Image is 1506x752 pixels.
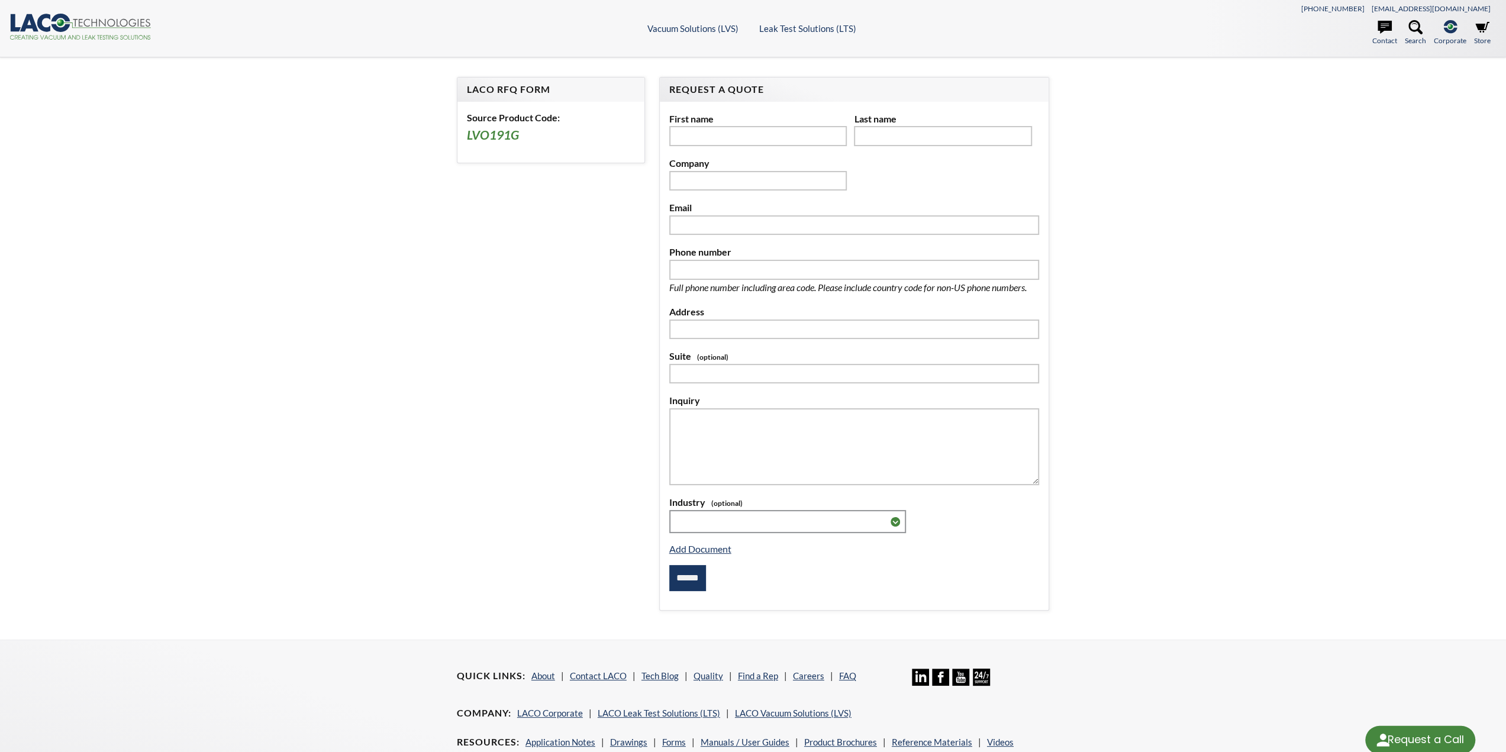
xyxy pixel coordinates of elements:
[854,111,1032,127] label: Last name
[669,244,1040,260] label: Phone number
[1474,20,1491,46] a: Store
[570,670,627,681] a: Contact LACO
[1434,35,1466,46] span: Corporate
[467,83,635,96] h4: LACO RFQ Form
[669,348,1040,364] label: Suite
[457,670,525,682] h4: Quick Links
[669,304,1040,319] label: Address
[531,670,555,681] a: About
[669,280,1040,295] p: Full phone number including area code. Please include country code for non-US phone numbers.
[598,708,720,718] a: LACO Leak Test Solutions (LTS)
[457,707,511,719] h4: Company
[669,543,731,554] a: Add Document
[525,737,595,747] a: Application Notes
[804,737,877,747] a: Product Brochures
[892,737,972,747] a: Reference Materials
[517,708,583,718] a: LACO Corporate
[647,23,739,34] a: Vacuum Solutions (LVS)
[1372,20,1397,46] a: Contact
[1373,731,1392,750] img: round button
[987,737,1014,747] a: Videos
[669,200,1040,215] label: Email
[669,111,847,127] label: First name
[669,495,1040,510] label: Industry
[662,737,686,747] a: Forms
[973,677,990,688] a: 24/7 Support
[1405,20,1426,46] a: Search
[793,670,824,681] a: Careers
[669,83,1040,96] h4: Request A Quote
[694,670,723,681] a: Quality
[1301,4,1365,13] a: [PHONE_NUMBER]
[669,393,1040,408] label: Inquiry
[457,736,520,748] h4: Resources
[467,112,560,123] b: Source Product Code:
[641,670,679,681] a: Tech Blog
[701,737,789,747] a: Manuals / User Guides
[839,670,856,681] a: FAQ
[735,708,852,718] a: LACO Vacuum Solutions (LVS)
[738,670,778,681] a: Find a Rep
[669,156,847,171] label: Company
[973,669,990,686] img: 24/7 Support Icon
[1372,4,1491,13] a: [EMAIL_ADDRESS][DOMAIN_NAME]
[467,127,635,144] h3: LVO191G
[610,737,647,747] a: Drawings
[759,23,856,34] a: Leak Test Solutions (LTS)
